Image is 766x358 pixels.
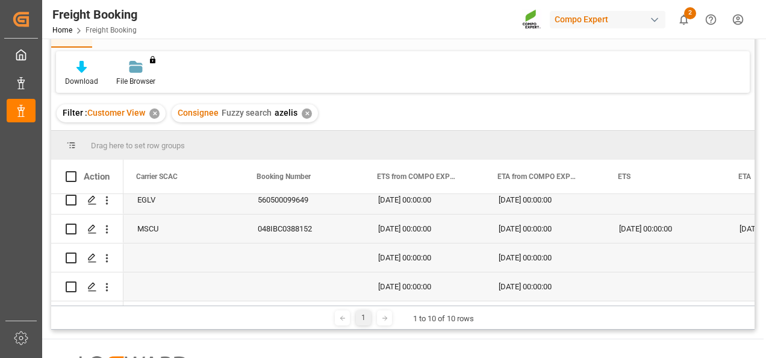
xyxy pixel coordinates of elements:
div: [DATE] 00:00:00 [484,215,605,243]
div: Freight Booking [52,5,137,24]
span: Carrier SCAC [136,172,178,181]
span: 2 [684,7,696,19]
div: Compo Expert [550,11,665,28]
div: 1 to 10 of 10 rows [413,313,474,325]
div: ✕ [149,108,160,119]
span: Customer View [87,108,145,118]
span: Drag here to set row groups [91,141,185,150]
div: Press SPACE to select this row. [51,186,123,215]
div: [DATE] 00:00:00 [364,272,484,301]
img: Screenshot%202023-09-29%20at%2010.02.21.png_1712312052.png [522,9,541,30]
div: 1 [356,310,371,325]
div: MSCU [123,215,243,243]
div: [DATE] 00:00:00 [605,215,725,243]
div: EGLV [123,186,243,214]
div: Press SPACE to select this row. [51,243,123,272]
div: 560500099649 [243,186,364,214]
span: Consignee [178,108,219,118]
div: [DATE] 00:00:00 [364,215,484,243]
span: ETA [738,172,751,181]
div: Press SPACE to select this row. [51,215,123,243]
div: [DATE] 00:00:00 [484,186,605,214]
div: 048IBC0388152 [243,215,364,243]
a: Home [52,26,72,34]
div: [DATE] 00:00:00 [484,272,605,301]
button: show 2 new notifications [670,6,697,33]
div: Press SPACE to select this row. [51,272,123,301]
div: [DATE] 00:00:00 [364,186,484,214]
span: azelis [275,108,297,118]
div: [DATE] 00:00:00 [484,243,605,272]
div: ✕ [302,108,312,119]
span: ETS [618,172,631,181]
button: Compo Expert [550,8,670,31]
div: Action [84,171,110,182]
span: Fuzzy search [222,108,272,118]
span: ETA from COMPO EXPERT [497,172,578,181]
span: ETS from COMPO EXPERT [377,172,458,181]
div: [DATE] 00:00:00 [364,243,484,272]
span: Booking Number [257,172,311,181]
button: Help Center [697,6,724,33]
div: Download [65,76,98,87]
span: Filter : [63,108,87,118]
